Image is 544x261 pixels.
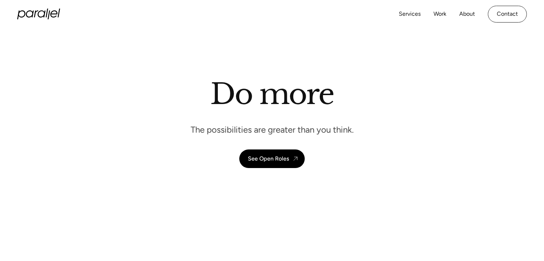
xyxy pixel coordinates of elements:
[459,9,475,19] a: About
[210,77,334,111] h1: Do more
[191,124,354,135] p: The possibilities are greater than you think.
[17,9,60,19] a: home
[239,149,305,168] a: See Open Roles
[399,9,421,19] a: Services
[488,6,527,23] a: Contact
[433,9,446,19] a: Work
[248,155,289,162] div: See Open Roles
